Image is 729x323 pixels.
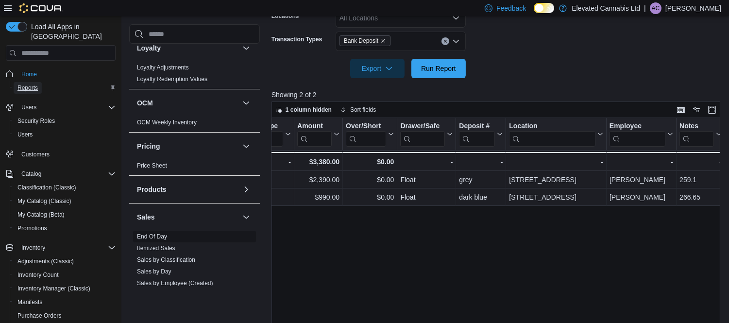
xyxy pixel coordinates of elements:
span: Home [17,68,116,80]
span: Inventory Manager (Classic) [17,285,90,292]
button: Over/Short [346,122,394,147]
button: 1 column hidden [272,104,336,116]
span: Feedback [496,3,526,13]
span: Inventory Count [17,271,59,279]
button: Amount [297,122,339,147]
button: Users [2,101,119,114]
span: Reports [14,82,116,94]
span: Sort fields [350,106,376,114]
button: Promotions [10,221,119,235]
a: Loyalty Redemption Values [137,76,207,83]
button: Inventory [2,241,119,255]
button: Security Roles [10,114,119,128]
div: Over/Short [346,122,386,147]
div: Amount [297,122,332,131]
button: Customers [2,147,119,161]
a: Itemized Sales [137,245,175,252]
button: Notes [679,122,722,147]
a: Classification (Classic) [14,182,80,193]
span: Purchase Orders [17,312,62,320]
div: $0.00 [346,191,394,203]
span: Export [356,59,399,78]
a: Manifests [14,296,46,308]
div: Notes [679,122,714,131]
button: Enter fullscreen [706,104,718,116]
span: Adjustments (Classic) [14,255,116,267]
img: Cova [19,3,63,13]
a: Security Roles [14,115,59,127]
span: My Catalog (Beta) [17,211,65,219]
span: AC [652,2,660,14]
button: Manifests [10,295,119,309]
div: Loyalty [129,62,260,89]
span: Bank Deposit [344,36,378,46]
button: Reports [10,81,119,95]
span: Manifests [14,296,116,308]
span: Purchase Orders [14,310,116,322]
button: Catalog [17,168,45,180]
div: - [222,156,291,168]
button: OCM [137,98,238,108]
span: My Catalog (Classic) [14,195,116,207]
button: Run Report [411,59,466,78]
div: - [400,156,453,168]
a: Inventory Count [14,269,63,281]
div: [PERSON_NAME] [610,174,673,186]
span: Customers [17,148,116,160]
span: Users [21,103,36,111]
div: $3,380.00 [297,156,339,168]
p: [PERSON_NAME] [665,2,721,14]
a: Promotions [14,222,51,234]
button: Products [240,184,252,195]
button: Sales [137,212,238,222]
span: Catalog [17,168,116,180]
p: Showing 2 of 2 [271,90,725,100]
a: Loyalty Adjustments [137,64,189,71]
h3: Products [137,185,167,194]
button: Inventory Manager (Classic) [10,282,119,295]
span: Users [17,102,116,113]
div: Drawer/Safe [400,122,445,131]
button: Loyalty [240,42,252,54]
h3: Loyalty [137,43,161,53]
button: Loyalty [137,43,238,53]
label: Transaction Types [271,35,322,43]
div: - [509,156,603,168]
span: Inventory Manager (Classic) [14,283,116,294]
div: Bank Deposit [222,191,291,203]
span: Security Roles [17,117,55,125]
a: End Of Day [137,233,167,240]
div: $990.00 [297,191,339,203]
button: Employee [610,122,673,147]
div: $0.00 [346,156,394,168]
div: - [610,156,673,168]
span: Load All Apps in [GEOGRAPHIC_DATA] [27,22,116,41]
button: Users [10,128,119,141]
span: Classification (Classic) [17,184,76,191]
span: Itemized Sales [137,244,175,252]
button: Inventory [17,242,49,254]
span: Security Roles [14,115,116,127]
button: Remove Bank Deposit from selection in this group [380,38,386,44]
a: OCM Weekly Inventory [137,119,197,126]
span: Manifests [17,298,42,306]
button: Home [2,67,119,81]
div: Amount [297,122,332,147]
div: Pricing [129,160,260,175]
button: My Catalog (Beta) [10,208,119,221]
span: Reports [17,84,38,92]
button: Adjustments (Classic) [10,255,119,268]
div: Location [509,122,595,147]
span: Inventory [21,244,45,252]
label: Locations [271,12,299,20]
a: Purchase Orders [14,310,66,322]
div: [STREET_ADDRESS] [509,174,603,186]
div: Deposit # [459,122,495,147]
button: Pricing [240,140,252,152]
a: Adjustments (Classic) [14,255,78,267]
button: Open list of options [452,37,460,45]
div: Drawer/Safe [400,122,445,147]
div: Notes [679,122,714,147]
span: Run Report [421,64,456,73]
button: Sort fields [337,104,380,116]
